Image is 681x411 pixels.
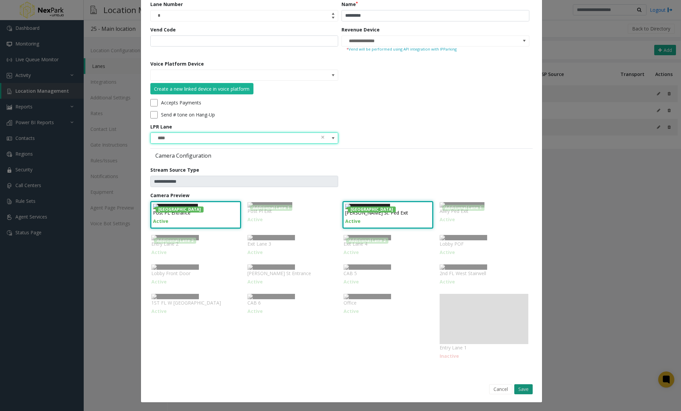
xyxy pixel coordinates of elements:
img: Camera Preview 41 [247,294,295,299]
label: Camera Configuration [150,152,340,159]
small: Vend will be performed using API integration with IPParking [347,47,524,52]
p: CAB 5 [344,270,432,277]
p: Office [344,299,432,306]
label: Vend Code [150,26,176,33]
p: Inactive [440,352,528,359]
img: camera-preview-placeholder.jpg [440,294,528,344]
p: Post Pl Exit [247,208,336,215]
img: Camera Preview 3 [345,204,390,209]
p: Active [247,216,336,223]
p: [PERSON_NAME] St. Ped Exit [345,209,431,216]
p: Active [344,278,432,285]
p: 1ST FL W [GEOGRAPHIC_DATA] [151,299,240,306]
img: Camera Preview 38 [344,264,391,270]
img: Camera Preview 37 [247,264,295,270]
button: Create a new linked device in voice platform [150,83,253,94]
p: [PERSON_NAME] St Entrance [247,270,336,277]
p: Alley Ped Exit [440,208,528,215]
p: Lobby POF [440,240,528,247]
p: Exit Lane 4 [344,240,432,247]
span: Decrease value [328,16,338,21]
p: Active [247,308,336,315]
p: Active [153,218,238,225]
p: Active [151,308,240,315]
span: Additional Lane 2 [154,238,196,244]
p: Active [151,278,240,285]
span: Additional Lane 1 [250,205,292,211]
img: Camera Preview 34 [344,235,391,240]
img: Camera Preview 42 [344,294,391,299]
p: Active [344,308,432,315]
span: [GEOGRAPHIC_DATA] [156,207,204,213]
p: Entry Lane 2 [151,240,240,247]
p: 2nd FL West Stairwell [440,270,528,277]
img: Camera Preview 1 [153,204,198,209]
img: Camera Preview 4 [440,202,484,208]
p: Active [440,216,528,223]
button: Save [514,384,533,394]
p: Active [440,249,528,256]
button: Cancel [489,384,512,394]
span: clear [320,134,325,141]
label: Revenue Device [342,26,380,33]
p: Active [345,218,431,225]
img: Camera Preview 33 [247,235,295,240]
p: Entry Lane 1 [440,344,528,351]
input: NO DATA FOUND [151,70,300,81]
span: [GEOGRAPHIC_DATA] [348,207,396,213]
img: Camera Preview 35 [440,235,487,240]
img: Camera Preview 2 [247,202,292,208]
p: Active [247,278,336,285]
p: CAB 6 [247,299,336,306]
img: Camera Preview 40 [151,294,199,299]
label: LPR Lane [150,123,172,130]
span: Additional Lane 1 [442,205,484,211]
p: Active [247,249,336,256]
p: Active [344,249,432,256]
span: Additional Lane 2 [346,238,388,244]
label: Camera Preview [150,192,190,199]
p: Lobby Front Door [151,270,240,277]
p: Post PL Entrance [153,209,238,216]
label: Send # tone on Hang-Up [161,111,215,118]
img: Camera Preview 39 [440,264,487,270]
label: Accepts Payments [161,99,201,106]
p: Active [151,249,240,256]
label: Voice Platform Device [150,60,204,67]
img: Camera Preview 36 [151,264,199,270]
img: Camera Preview 32 [151,235,199,240]
label: Stream Source Type [150,166,199,173]
div: Create a new linked device in voice platform [154,85,249,92]
p: Active [440,278,528,285]
p: Exit Lane 3 [247,240,336,247]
